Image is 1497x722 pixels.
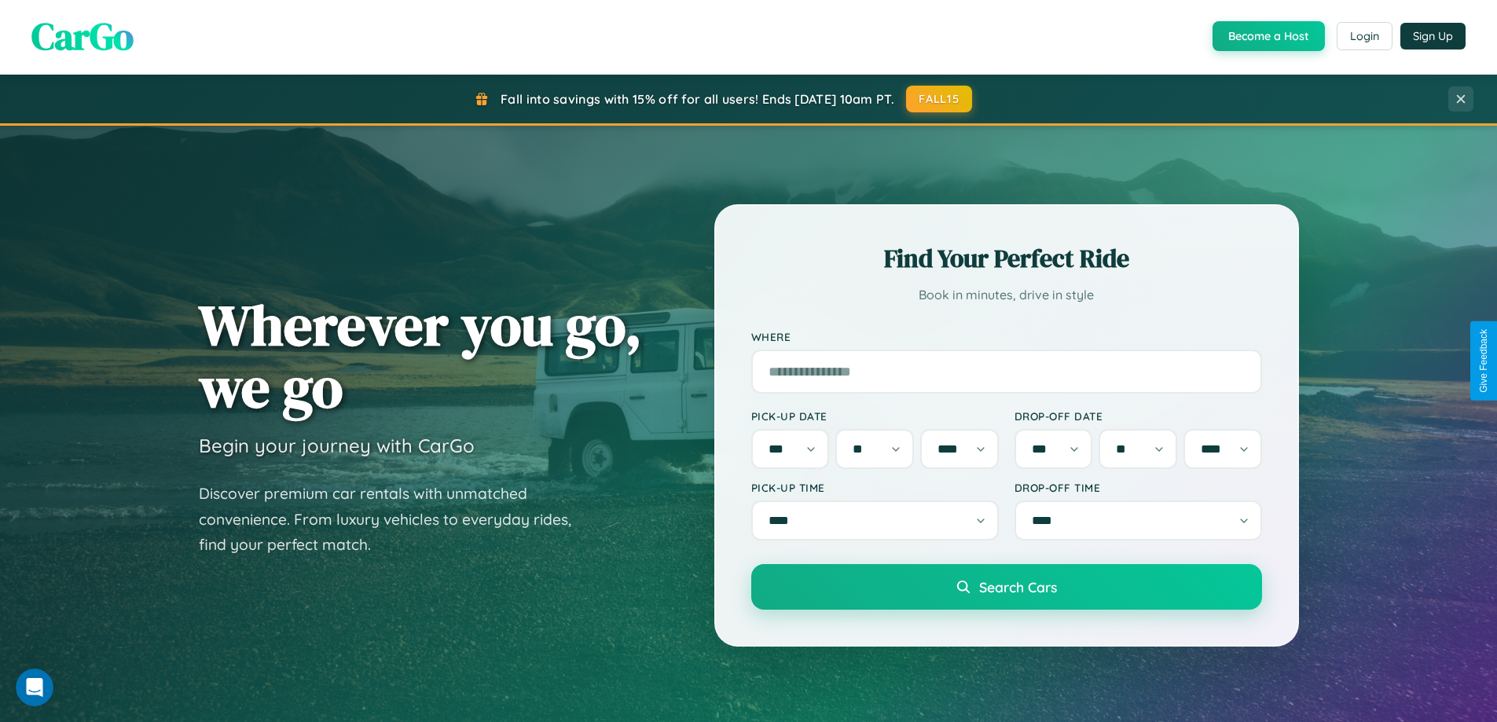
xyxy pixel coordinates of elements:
div: Give Feedback [1478,329,1489,393]
button: Become a Host [1213,21,1325,51]
label: Drop-off Date [1015,409,1262,423]
h2: Find Your Perfect Ride [751,241,1262,276]
button: Search Cars [751,564,1262,610]
span: Search Cars [979,578,1057,596]
span: CarGo [31,10,134,62]
p: Discover premium car rentals with unmatched convenience. From luxury vehicles to everyday rides, ... [199,481,592,558]
label: Drop-off Time [1015,481,1262,494]
h1: Wherever you go, we go [199,294,642,418]
label: Where [751,330,1262,343]
span: Fall into savings with 15% off for all users! Ends [DATE] 10am PT. [501,91,894,107]
h3: Begin your journey with CarGo [199,434,475,457]
p: Book in minutes, drive in style [751,284,1262,306]
button: FALL15 [906,86,972,112]
iframe: Intercom live chat [16,669,53,706]
button: Sign Up [1400,23,1466,49]
button: Login [1337,22,1392,50]
label: Pick-up Date [751,409,999,423]
label: Pick-up Time [751,481,999,494]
